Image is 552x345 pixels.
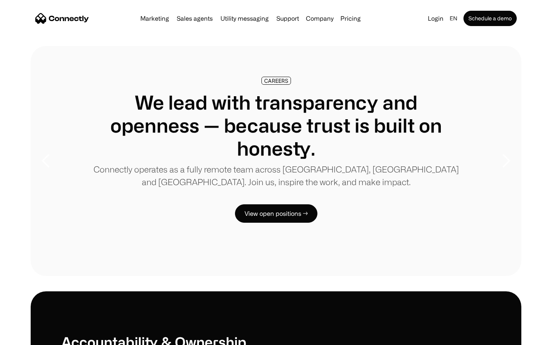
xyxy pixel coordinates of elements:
a: Utility messaging [217,15,272,21]
div: CAREERS [264,78,288,84]
p: Connectly operates as a fully remote team across [GEOGRAPHIC_DATA], [GEOGRAPHIC_DATA] and [GEOGRA... [92,163,460,188]
a: Support [273,15,302,21]
aside: Language selected: English [8,331,46,342]
a: Sales agents [174,15,216,21]
a: View open positions → [235,204,317,223]
a: Schedule a demo [463,11,517,26]
div: en [450,13,457,24]
a: Marketing [137,15,172,21]
ul: Language list [15,332,46,342]
a: Login [425,13,447,24]
div: Company [306,13,333,24]
a: Pricing [337,15,364,21]
h1: We lead with transparency and openness — because trust is built on honesty. [92,91,460,160]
